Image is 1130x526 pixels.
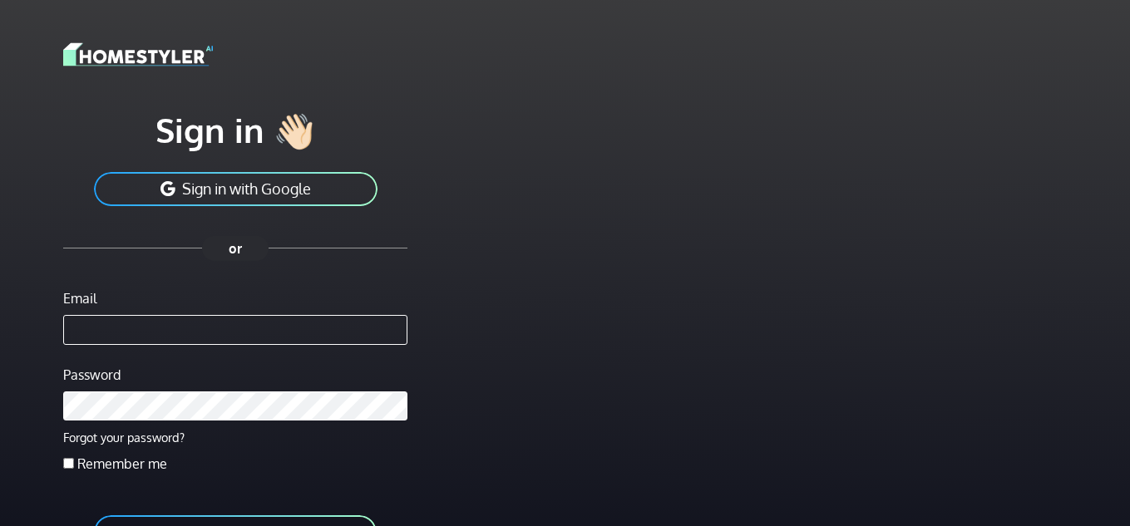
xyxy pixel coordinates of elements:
[63,40,213,69] img: logo-3de290ba35641baa71223ecac5eacb59cb85b4c7fdf211dc9aaecaaee71ea2f8.svg
[63,365,121,385] label: Password
[63,430,185,445] a: Forgot your password?
[63,109,407,150] h1: Sign in 👋🏻
[63,288,96,308] label: Email
[77,454,167,474] label: Remember me
[92,170,379,208] button: Sign in with Google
